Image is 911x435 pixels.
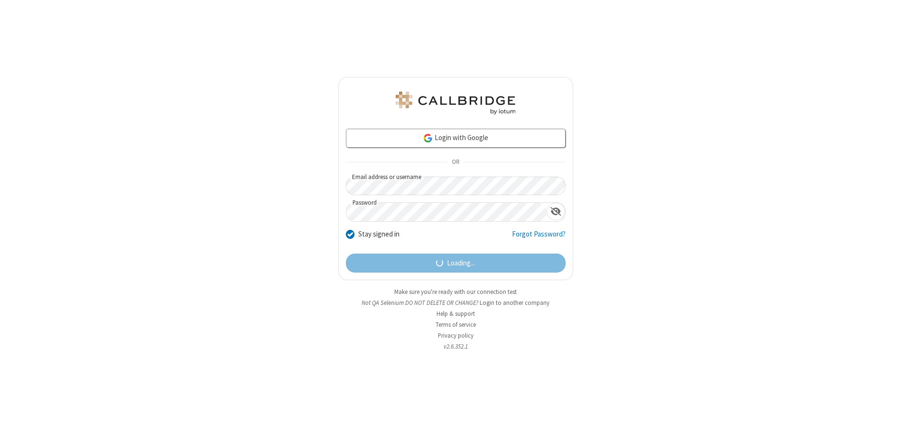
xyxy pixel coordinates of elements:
input: Password [346,203,547,221]
img: QA Selenium DO NOT DELETE OR CHANGE [394,92,517,114]
a: Help & support [437,310,475,318]
li: Not QA Selenium DO NOT DELETE OR CHANGE? [338,298,573,307]
span: OR [448,156,463,169]
a: Forgot Password? [512,229,566,247]
div: Show password [547,203,565,220]
button: Loading... [346,254,566,273]
label: Stay signed in [358,229,400,240]
button: Login to another company [480,298,549,307]
img: google-icon.png [423,133,433,143]
a: Privacy policy [438,331,474,340]
a: Login with Google [346,129,566,148]
input: Email address or username [346,177,566,195]
a: Terms of service [436,321,476,329]
a: Make sure you're ready with our connection test [394,288,517,296]
iframe: Chat [887,410,904,428]
span: Loading... [447,258,475,269]
li: v2.6.352.1 [338,342,573,351]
